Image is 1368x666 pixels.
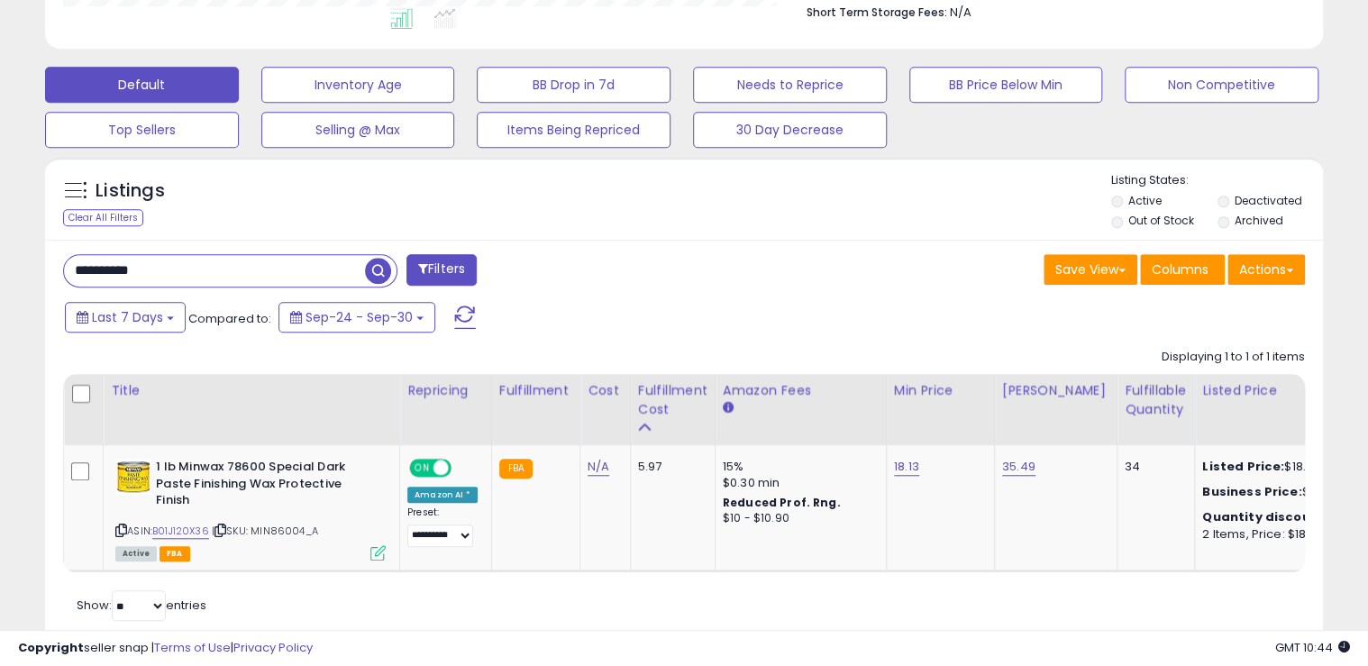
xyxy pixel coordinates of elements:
[45,112,239,148] button: Top Sellers
[477,67,670,103] button: BB Drop in 7d
[1125,381,1187,419] div: Fulfillable Quantity
[1127,193,1161,208] label: Active
[723,511,872,526] div: $10 - $10.90
[1140,254,1225,285] button: Columns
[1044,254,1137,285] button: Save View
[261,112,455,148] button: Selling @ Max
[306,308,413,326] span: Sep-24 - Sep-30
[1125,459,1181,475] div: 34
[1202,484,1352,500] div: $18.37
[1002,458,1035,476] a: 35.49
[1111,172,1324,189] p: Listing States:
[499,459,533,479] small: FBA
[638,381,707,419] div: Fulfillment Cost
[407,506,478,547] div: Preset:
[1202,458,1284,475] b: Listed Price:
[407,381,484,400] div: Repricing
[1002,381,1109,400] div: [PERSON_NAME]
[909,67,1103,103] button: BB Price Below Min
[1235,213,1283,228] label: Archived
[261,67,455,103] button: Inventory Age
[96,178,165,204] h5: Listings
[63,209,143,226] div: Clear All Filters
[154,639,231,656] a: Terms of Use
[45,67,239,103] button: Default
[693,67,887,103] button: Needs to Reprice
[1162,349,1305,366] div: Displaying 1 to 1 of 1 items
[894,381,987,400] div: Min Price
[693,112,887,148] button: 30 Day Decrease
[806,5,946,20] b: Short Term Storage Fees:
[18,640,313,657] div: seller snap | |
[188,310,271,327] span: Compared to:
[407,487,478,503] div: Amazon AI *
[499,381,572,400] div: Fulfillment
[1127,213,1193,228] label: Out of Stock
[18,639,84,656] strong: Copyright
[156,459,375,514] b: 1 lb Minwax 78600 Special Dark Paste Finishing Wax Protective Finish
[449,461,478,476] span: OFF
[588,458,609,476] a: N/A
[723,495,841,510] b: Reduced Prof. Rng.
[212,524,318,538] span: | SKU: MIN86004_A
[115,546,157,561] span: All listings currently available for purchase on Amazon
[1235,193,1302,208] label: Deactivated
[65,302,186,333] button: Last 7 Days
[723,475,872,491] div: $0.30 min
[115,459,386,559] div: ASIN:
[638,459,701,475] div: 5.97
[160,546,190,561] span: FBA
[723,459,872,475] div: 15%
[77,597,206,614] span: Show: entries
[1275,639,1350,656] span: 2025-10-8 10:44 GMT
[1202,508,1332,525] b: Quantity discounts
[233,639,313,656] a: Privacy Policy
[723,400,734,416] small: Amazon Fees.
[152,524,209,539] a: B01J120X36
[894,458,919,476] a: 18.13
[1227,254,1305,285] button: Actions
[723,381,879,400] div: Amazon Fees
[1202,526,1352,543] div: 2 Items, Price: $18.13
[111,381,392,400] div: Title
[1202,483,1301,500] b: Business Price:
[1152,260,1208,278] span: Columns
[92,308,163,326] span: Last 7 Days
[1202,381,1358,400] div: Listed Price
[1125,67,1318,103] button: Non Competitive
[949,4,971,21] span: N/A
[406,254,477,286] button: Filters
[588,381,623,400] div: Cost
[477,112,670,148] button: Items Being Repriced
[278,302,435,333] button: Sep-24 - Sep-30
[1202,459,1352,475] div: $18.38
[115,459,151,495] img: 51eL98eb0qL._SL40_.jpg
[1202,509,1352,525] div: :
[411,461,433,476] span: ON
